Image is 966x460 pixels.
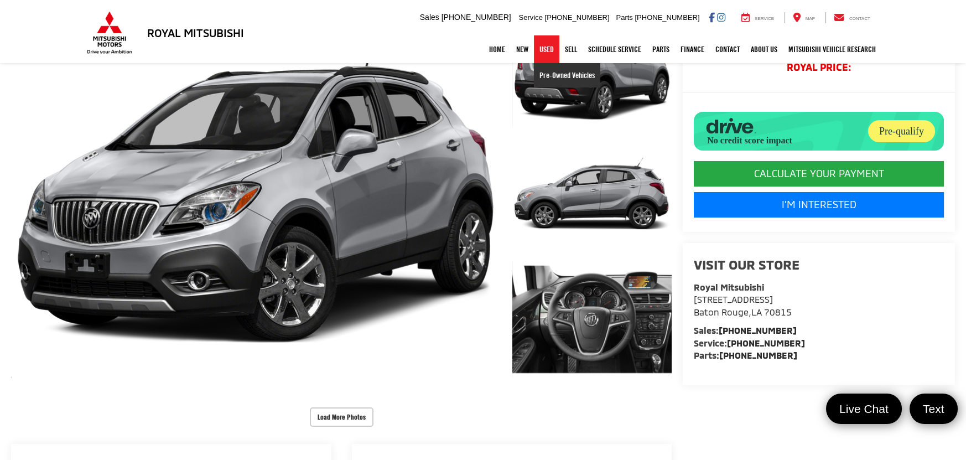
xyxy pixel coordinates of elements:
strong: Parts: [694,350,797,360]
span: Service [755,16,774,21]
a: Instagram: Click to visit our Instagram page [717,13,725,22]
span: Contact [849,16,870,21]
span: [STREET_ADDRESS] [694,294,773,304]
: CALCULATE YOUR PAYMENT [694,161,944,187]
a: Used [534,35,559,63]
a: Map [785,12,823,23]
span: Baton Rouge [694,307,749,317]
a: Service [733,12,782,23]
a: I'm Interested [694,192,944,218]
a: Parts: Opens in a new tab [647,35,675,63]
span: 70815 [764,307,792,317]
a: Contact [825,12,879,23]
a: New [511,35,534,63]
a: Pre-Owned Vehicles [534,63,600,87]
span: Parts [616,13,632,22]
span: , [694,307,792,317]
strong: Sales: [694,325,797,335]
span: Sales [420,13,439,22]
img: 2015 Buick Encore Base [6,7,505,381]
span: [PHONE_NUMBER] [545,13,610,22]
span: [PHONE_NUMBER] [442,13,511,22]
a: [PHONE_NUMBER] [727,338,805,348]
a: Finance [675,35,710,63]
a: Sell [559,35,583,63]
a: Text [910,394,958,424]
strong: Service: [694,338,805,348]
a: Expand Photo 3 [512,260,672,379]
span: Service [519,13,543,22]
a: [PHONE_NUMBER] [719,325,797,335]
img: Mitsubishi [85,11,134,54]
h3: Royal Mitsubishi [147,27,244,39]
h2: Visit our Store [694,257,944,272]
a: Expand Photo 0 [11,8,500,379]
span: [PHONE_NUMBER] [635,13,699,22]
a: Facebook: Click to visit our Facebook page [709,13,715,22]
a: [PHONE_NUMBER] [719,350,797,360]
a: About Us [745,35,783,63]
span: Live Chat [834,401,894,416]
a: [STREET_ADDRESS] Baton Rouge,LA 70815 [694,294,792,317]
a: Live Chat [826,394,902,424]
a: Schedule Service: Opens in a new tab [583,35,647,63]
strong: Royal Mitsubishi [694,282,764,292]
button: Load More Photos [310,407,373,427]
img: 2015 Buick Encore Base [511,133,673,255]
a: Expand Photo 2 [512,134,672,254]
span: Royal PRICE: [694,62,944,73]
a: Mitsubishi Vehicle Research [783,35,881,63]
a: Home [484,35,511,63]
a: Contact [710,35,745,63]
span: Text [917,401,950,416]
span: Map [806,16,815,21]
span: LA [751,307,762,317]
img: 2015 Buick Encore Base [511,259,673,380]
a: Expand Photo 1 [512,8,672,128]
